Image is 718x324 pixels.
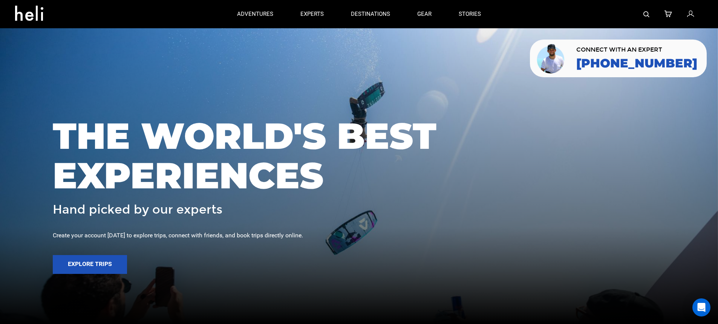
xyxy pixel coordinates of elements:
[53,255,127,274] button: Explore Trips
[576,47,697,53] span: CONNECT WITH AN EXPERT
[237,10,273,18] p: adventures
[53,231,665,240] div: Create your account [DATE] to explore trips, connect with friends, and book trips directly online.
[536,43,567,74] img: contact our team
[692,298,710,316] div: Open Intercom Messenger
[53,203,222,216] span: Hand picked by our experts
[53,116,665,196] span: THE WORLD'S BEST EXPERIENCES
[300,10,324,18] p: experts
[351,10,390,18] p: destinations
[576,57,697,70] a: [PHONE_NUMBER]
[643,11,649,17] img: search-bar-icon.svg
